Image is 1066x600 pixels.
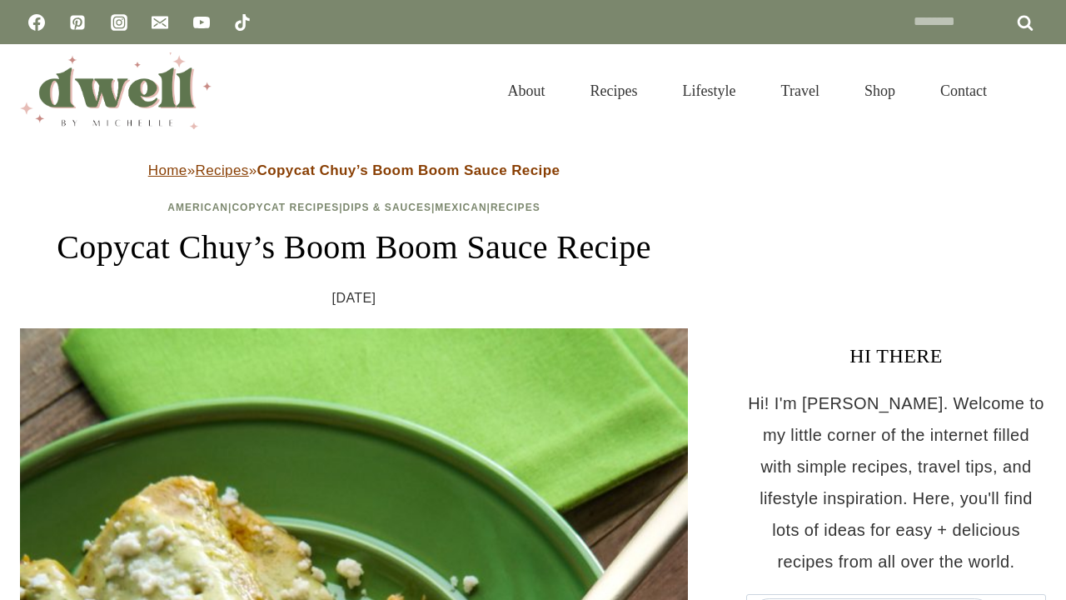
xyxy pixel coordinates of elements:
a: Recipes [491,202,540,213]
a: Lifestyle [660,62,759,120]
a: YouTube [185,6,218,39]
a: TikTok [226,6,259,39]
a: Home [148,162,187,178]
a: Pinterest [61,6,94,39]
button: View Search Form [1018,77,1046,105]
a: Mexican [435,202,486,213]
a: American [167,202,228,213]
p: Hi! I'm [PERSON_NAME]. Welcome to my little corner of the internet filled with simple recipes, tr... [746,387,1046,577]
a: Shop [842,62,918,120]
a: Dips & Sauces [343,202,431,213]
nav: Primary Navigation [486,62,1009,120]
a: About [486,62,568,120]
span: » » [148,162,560,178]
span: | | | | [167,202,540,213]
a: Recipes [568,62,660,120]
h3: HI THERE [746,341,1046,371]
img: DWELL by michelle [20,52,212,129]
a: Facebook [20,6,53,39]
h1: Copycat Chuy’s Boom Boom Sauce Recipe [20,222,688,272]
a: Copycat Recipes [232,202,339,213]
a: Email [143,6,177,39]
a: Recipes [196,162,249,178]
a: Travel [759,62,842,120]
strong: Copycat Chuy’s Boom Boom Sauce Recipe [257,162,560,178]
a: Contact [918,62,1009,120]
time: [DATE] [332,286,376,311]
a: Instagram [102,6,136,39]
